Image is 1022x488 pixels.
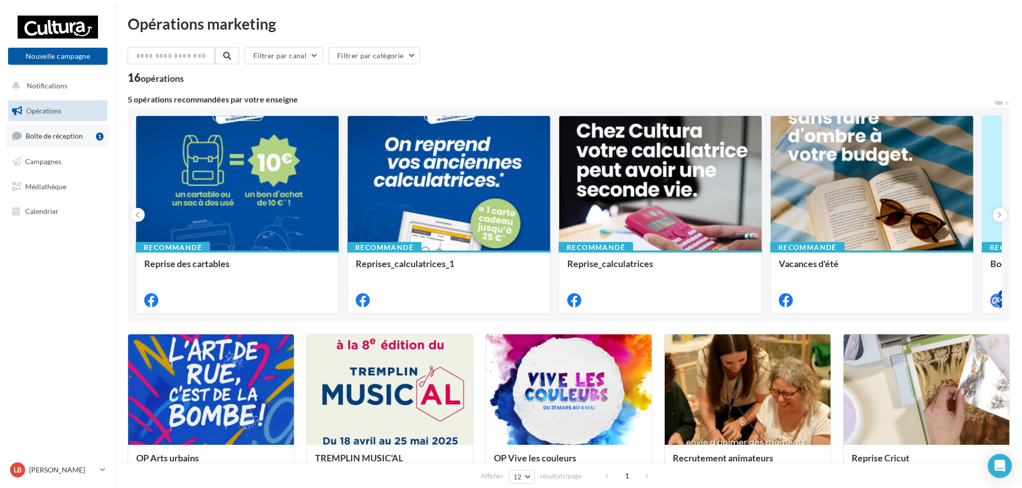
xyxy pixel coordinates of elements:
[356,259,542,279] div: Reprises_calculatrices_1
[128,16,1010,31] div: Opérations marketing
[25,157,61,166] span: Campagnes
[852,453,1001,473] div: Reprise Cricut
[14,465,22,475] span: LB
[8,48,108,65] button: Nouvelle campagne
[481,471,503,481] span: Afficher
[26,132,83,140] span: Boîte de réception
[567,259,754,279] div: Reprise_calculatrices
[25,207,59,215] span: Calendrier
[27,81,67,90] span: Notifications
[144,259,331,279] div: Reprise des cartables
[315,453,465,473] div: TREMPLIN MUSIC'AL
[6,125,110,147] a: Boîte de réception1
[6,151,110,172] a: Campagnes
[329,47,420,64] button: Filtrer par catégorie
[998,290,1007,299] div: 4
[673,453,823,473] div: Recrutement animateurs
[6,100,110,121] a: Opérations
[128,72,184,83] div: 16
[770,242,845,253] div: Recommandé
[988,454,1012,478] div: Open Intercom Messenger
[26,106,61,115] span: Opérations
[96,133,104,141] div: 1
[509,470,535,484] button: 12
[128,95,994,103] div: 5 opérations recommandées par votre enseigne
[540,471,582,481] span: résultats/page
[141,74,184,83] div: opérations
[779,259,965,279] div: Vacances d'été
[6,176,110,197] a: Médiathèque
[245,47,323,64] button: Filtrer par canal
[494,453,644,473] div: OP Vive les couleurs
[514,473,522,481] span: 12
[29,465,96,475] p: [PERSON_NAME]
[8,460,108,479] a: LB [PERSON_NAME]
[136,453,286,473] div: OP Arts urbains
[347,242,422,253] div: Recommandé
[6,201,110,222] a: Calendrier
[559,242,633,253] div: Recommandé
[619,468,635,484] span: 1
[136,242,210,253] div: Recommandé
[6,75,106,96] button: Notifications
[25,182,66,190] span: Médiathèque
